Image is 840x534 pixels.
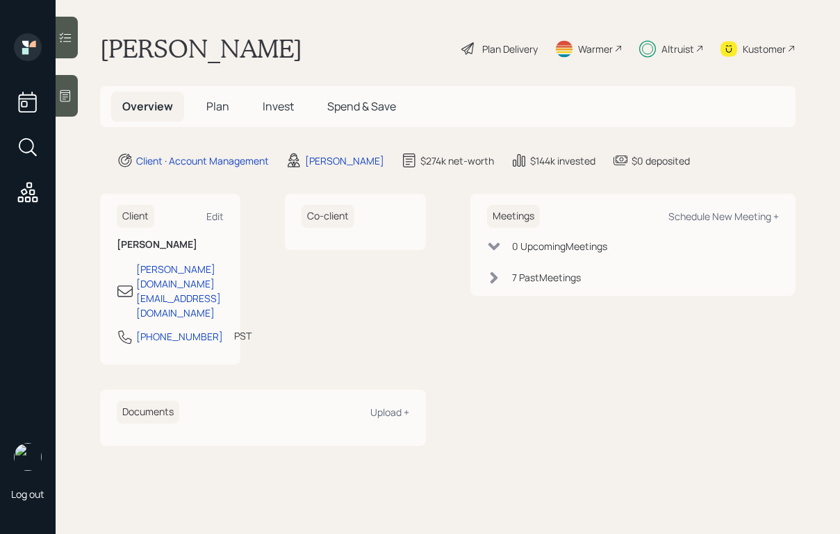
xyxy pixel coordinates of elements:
div: Altruist [661,42,694,56]
div: 0 Upcoming Meeting s [512,239,607,253]
div: Client · Account Management [136,153,269,168]
h6: Documents [117,401,179,424]
h6: Client [117,205,154,228]
div: Warmer [578,42,613,56]
h6: Meetings [487,205,540,228]
h6: Co-client [302,205,354,228]
div: Upload + [370,406,409,419]
div: $0 deposited [632,153,690,168]
div: Log out [11,487,44,501]
div: [PHONE_NUMBER] [136,329,223,344]
h1: [PERSON_NAME] [100,33,302,64]
h6: [PERSON_NAME] [117,239,224,251]
span: Invest [263,99,294,114]
div: Edit [206,210,224,223]
div: 7 Past Meeting s [512,270,581,285]
span: Overview [122,99,173,114]
div: Kustomer [743,42,786,56]
div: $144k invested [530,153,595,168]
span: Plan [206,99,229,114]
div: [PERSON_NAME][DOMAIN_NAME][EMAIL_ADDRESS][DOMAIN_NAME] [136,262,224,320]
span: Spend & Save [327,99,396,114]
img: robby-grisanti-headshot.png [14,443,42,471]
div: Schedule New Meeting + [668,210,779,223]
div: $274k net-worth [420,153,494,168]
div: [PERSON_NAME] [305,153,384,168]
div: Plan Delivery [482,42,538,56]
div: PST [234,328,252,343]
